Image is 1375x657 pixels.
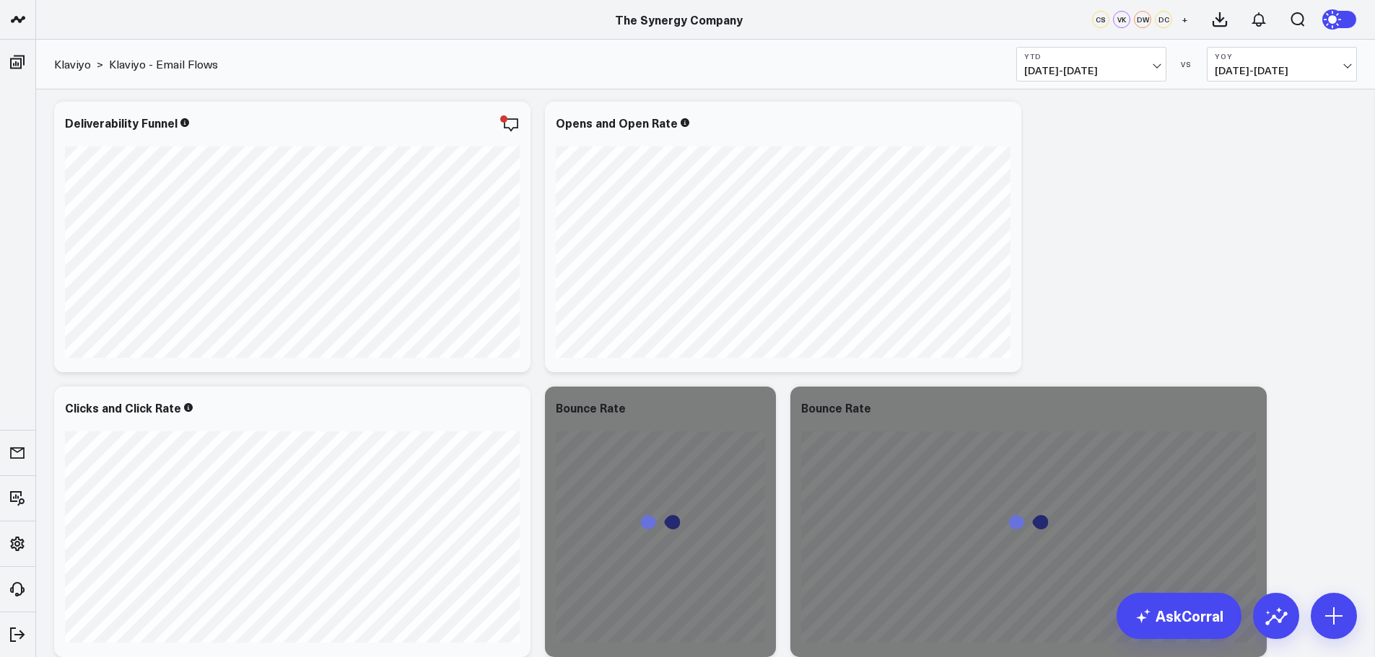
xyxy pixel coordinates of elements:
a: Klaviyo [54,56,91,72]
div: VS [1174,60,1200,69]
div: Bounce Rate [801,400,871,415]
div: VK [1113,11,1130,28]
div: CS [1092,11,1109,28]
b: YoY [1215,52,1349,61]
div: Bounce Rate [556,400,626,415]
div: Deliverability Funnel [65,115,178,131]
div: DW [1134,11,1151,28]
span: + [1182,14,1188,25]
span: [DATE] - [DATE] [1215,65,1349,76]
b: YTD [1024,52,1158,61]
div: > [54,56,103,72]
a: The Synergy Company [615,12,743,27]
button: YoY[DATE]-[DATE] [1207,47,1357,81]
div: Clicks and Click Rate [65,400,181,415]
div: Opens and Open Rate [556,115,678,131]
button: YTD[DATE]-[DATE] [1016,47,1166,81]
a: AskCorral [1117,593,1241,639]
button: + [1176,11,1193,28]
div: DC [1155,11,1172,28]
a: Klaviyo - Email Flows [109,56,218,72]
span: [DATE] - [DATE] [1024,65,1158,76]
